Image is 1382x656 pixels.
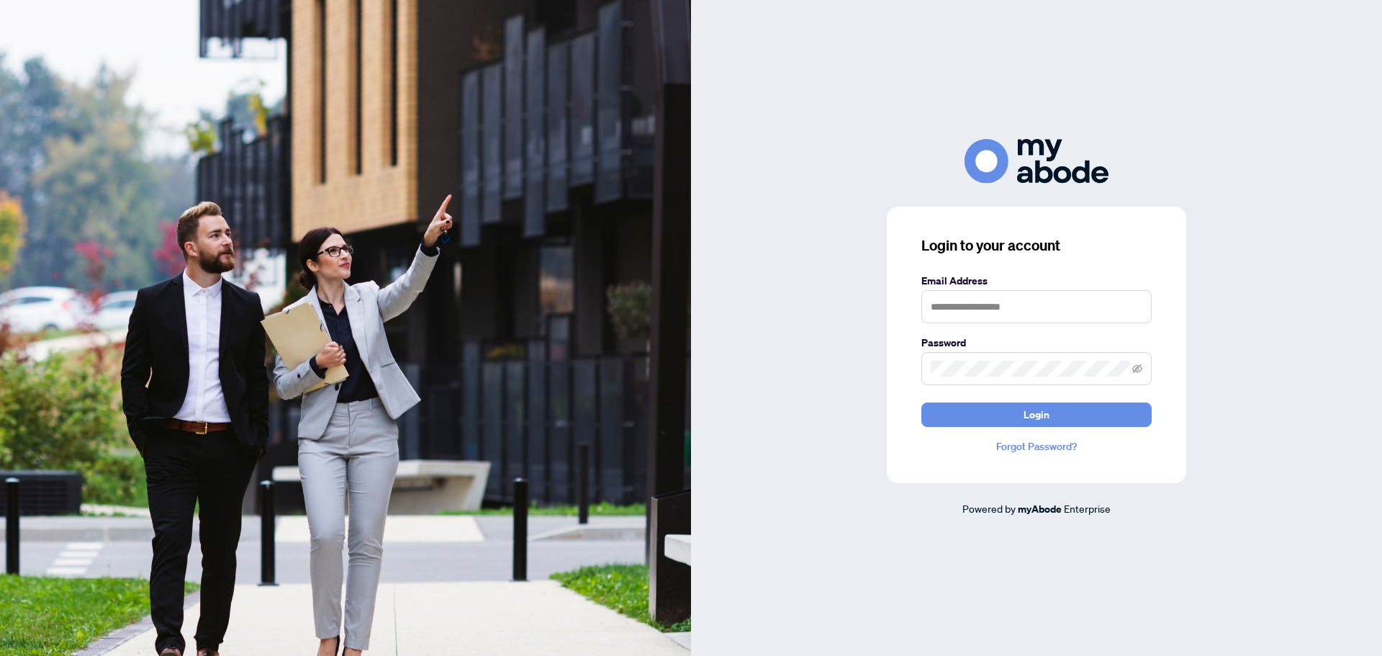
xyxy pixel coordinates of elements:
[1064,502,1111,515] span: Enterprise
[921,273,1152,289] label: Email Address
[1132,364,1142,374] span: eye-invisible
[921,235,1152,256] h3: Login to your account
[921,335,1152,351] label: Password
[921,439,1152,454] a: Forgot Password?
[1024,403,1049,426] span: Login
[965,139,1108,183] img: ma-logo
[962,502,1016,515] span: Powered by
[921,403,1152,427] button: Login
[1018,501,1062,517] a: myAbode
